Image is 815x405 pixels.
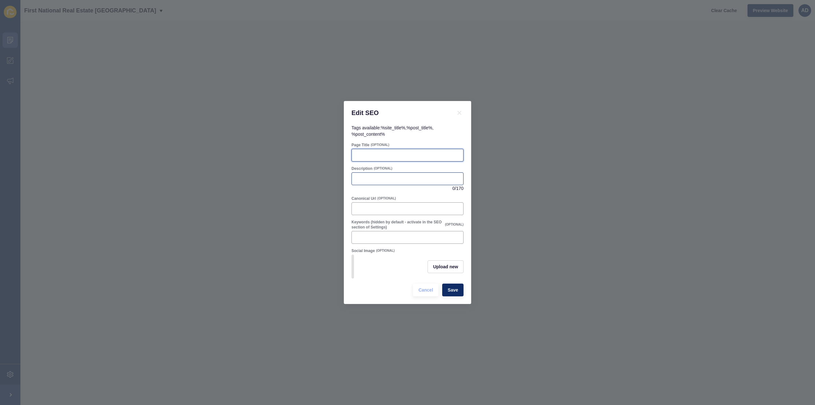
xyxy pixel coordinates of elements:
span: Tags available: , , [351,125,434,137]
h1: Edit SEO [351,109,448,117]
span: (OPTIONAL) [377,196,396,201]
label: Page Title [351,142,369,148]
span: (OPTIONAL) [376,249,394,253]
code: %post_content% [351,132,385,137]
span: Cancel [418,287,433,293]
label: Canonical Url [351,196,376,201]
span: (OPTIONAL) [371,143,389,147]
button: Upload new [428,260,464,273]
span: 0 [452,185,455,192]
label: Social Image [351,248,375,253]
button: Cancel [413,284,438,296]
code: %post_title% [407,125,432,130]
span: / [455,185,456,192]
label: Keywords (hidden by default - activate in the SEO section of Settings) [351,220,444,230]
code: %site_title% [381,125,405,130]
span: Upload new [433,264,458,270]
span: Save [448,287,458,293]
label: Description [351,166,372,171]
button: Save [442,284,464,296]
span: (OPTIONAL) [445,222,464,227]
span: (OPTIONAL) [374,166,392,171]
span: 170 [456,185,464,192]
